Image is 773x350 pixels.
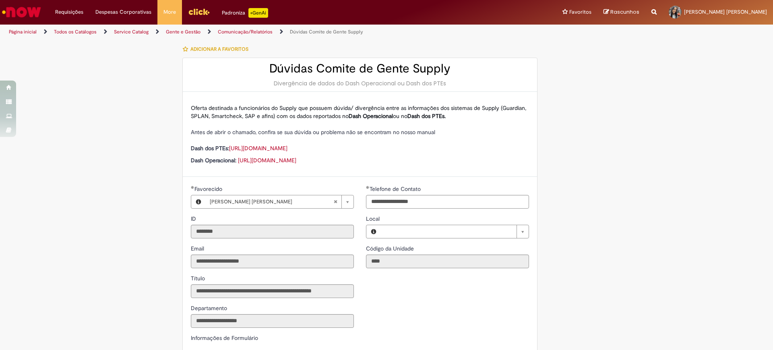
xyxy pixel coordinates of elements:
strong: Dash dos PTEs: [191,145,229,152]
span: Favoritos [569,8,591,16]
span: Adicionar a Favoritos [190,46,248,52]
span: More [163,8,176,16]
span: Telefone de Contato [370,185,422,193]
label: Somente leitura - Código da Unidade [366,244,415,253]
a: Gente e Gestão [166,29,200,35]
span: Somente leitura - Código da Unidade [366,245,415,252]
img: ServiceNow [1,4,42,20]
abbr: Limpar campo Favorecido [329,195,341,208]
span: [PERSON_NAME] [PERSON_NAME] [210,195,333,208]
span: Obrigatório Preenchido [191,186,194,189]
input: Email [191,255,354,268]
img: click_logo_yellow_360x200.png [188,6,210,18]
span: Somente leitura - ID [191,215,198,222]
input: Departamento [191,314,354,328]
label: Somente leitura - Departamento [191,304,229,312]
span: Requisições [55,8,83,16]
span: Rascunhos [610,8,639,16]
a: Rascunhos [604,8,639,16]
span: Despesas Corporativas [95,8,151,16]
a: Dúvidas Comite de Gente Supply [290,29,363,35]
label: Somente leitura - ID [191,215,198,223]
label: Informações de Formulário [191,334,258,342]
a: [PERSON_NAME] [PERSON_NAME]Limpar campo Favorecido [206,195,353,208]
h2: Dúvidas Comite de Gente Supply [191,62,529,75]
input: Código da Unidade [366,255,529,268]
input: Título [191,284,354,298]
a: Todos os Catálogos [54,29,97,35]
strong: Dash Operacional [349,112,393,120]
span: [PERSON_NAME] [PERSON_NAME] [684,8,767,15]
label: Somente leitura - Email [191,244,206,253]
ul: Trilhas de página [6,25,509,39]
a: Service Catalog [114,29,149,35]
strong: Dash dos PTEs. [407,112,446,120]
input: ID [191,225,354,238]
button: Adicionar a Favoritos [182,41,253,58]
a: Página inicial [9,29,37,35]
a: [URL][DOMAIN_NAME] [238,157,296,164]
a: [URL][DOMAIN_NAME] [229,145,287,152]
span: Obrigatório Preenchido [366,186,370,189]
span: Somente leitura - Título [191,275,207,282]
strong: Dash Operacional: [191,157,236,164]
a: Limpar campo Local [381,225,529,238]
div: Padroniza [222,8,268,18]
span: Local [366,215,381,222]
a: Comunicação/Relatórios [218,29,273,35]
span: Somente leitura - Email [191,245,206,252]
label: Somente leitura - Título [191,274,207,282]
button: Local, Visualizar este registro [366,225,381,238]
span: Somente leitura - Departamento [191,304,229,312]
input: Telefone de Contato [366,195,529,209]
p: +GenAi [248,8,268,18]
div: Divergência de dados do Dash Operacional ou Dash dos PTEs [191,79,529,87]
span: Oferta destinada a funcionários do Supply que possuem dúvida/ divergência entre as informações do... [191,104,526,120]
span: Favorecido, Ana Paula Rodrigues de Abreu [194,185,224,193]
span: Antes de abrir o chamado, confira se sua dúvida ou problema não se encontram no nosso manual [191,128,435,136]
button: Favorecido, Visualizar este registro Ana Paula Rodrigues de Abreu [191,195,206,208]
